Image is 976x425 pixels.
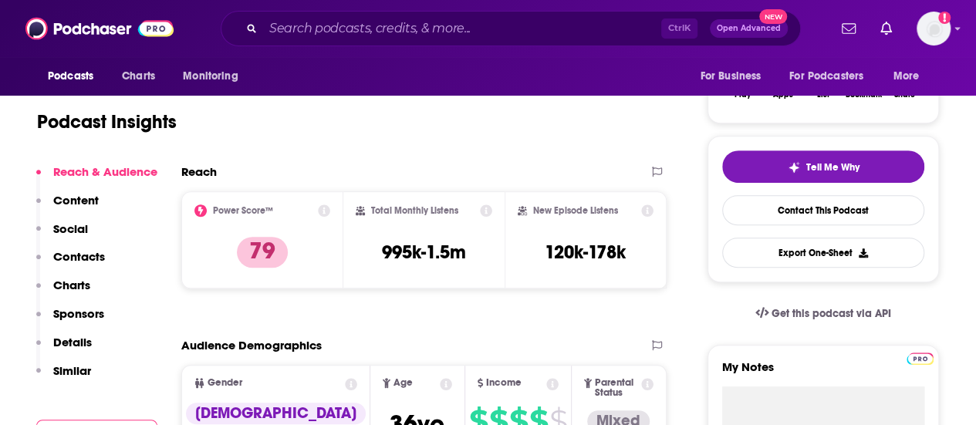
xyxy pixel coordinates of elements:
h2: Audience Demographics [181,338,322,352]
span: Charts [122,66,155,87]
h1: Podcast Insights [37,110,177,133]
button: Details [36,335,92,363]
span: Income [486,378,522,388]
img: Podchaser - Follow, Share and Rate Podcasts [25,14,174,43]
span: Logged in as juliahaav [917,12,951,46]
span: For Podcasters [789,66,863,87]
button: Export One-Sheet [722,238,924,268]
p: Similar [53,363,91,378]
label: My Notes [722,359,924,386]
a: Show notifications dropdown [836,15,862,42]
button: Contacts [36,249,105,278]
p: Content [53,193,99,207]
button: Social [36,221,88,250]
img: Podchaser Pro [907,352,934,365]
button: tell me why sparkleTell Me Why [722,150,924,183]
p: Details [53,335,92,349]
img: User Profile [917,12,951,46]
p: Reach & Audience [53,164,157,179]
div: [DEMOGRAPHIC_DATA] [186,403,366,424]
button: open menu [172,62,258,91]
a: Contact This Podcast [722,195,924,225]
p: 79 [237,237,288,268]
button: open menu [689,62,780,91]
h2: New Episode Listens [533,205,618,216]
h2: Total Monthly Listens [371,205,458,216]
span: Get this podcast via API [772,307,891,320]
p: Sponsors [53,306,104,321]
button: Similar [36,363,91,392]
button: Reach & Audience [36,164,157,193]
input: Search podcasts, credits, & more... [263,16,661,41]
img: tell me why sparkle [788,161,800,174]
span: Open Advanced [717,25,781,32]
span: Parental Status [595,378,639,398]
svg: Add a profile image [938,12,951,24]
p: Social [53,221,88,236]
button: Content [36,193,99,221]
span: Age [393,378,413,388]
span: Podcasts [48,66,93,87]
h3: 995k-1.5m [382,241,466,264]
h2: Reach [181,164,217,179]
span: Tell Me Why [806,161,859,174]
button: open menu [883,62,939,91]
button: Sponsors [36,306,104,335]
span: Gender [208,378,242,388]
span: For Business [700,66,761,87]
span: Ctrl K [661,19,697,39]
button: Open AdvancedNew [710,19,788,38]
span: New [759,9,787,24]
button: open menu [37,62,113,91]
a: Get this podcast via API [743,295,903,332]
p: Charts [53,278,90,292]
p: Contacts [53,249,105,264]
h3: 120k-178k [545,241,626,264]
h2: Power Score™ [213,205,273,216]
div: Search podcasts, credits, & more... [221,11,801,46]
a: Pro website [907,350,934,365]
span: Monitoring [183,66,238,87]
button: Show profile menu [917,12,951,46]
button: Charts [36,278,90,306]
a: Show notifications dropdown [874,15,898,42]
span: More [893,66,920,87]
a: Charts [112,62,164,91]
button: open menu [779,62,886,91]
